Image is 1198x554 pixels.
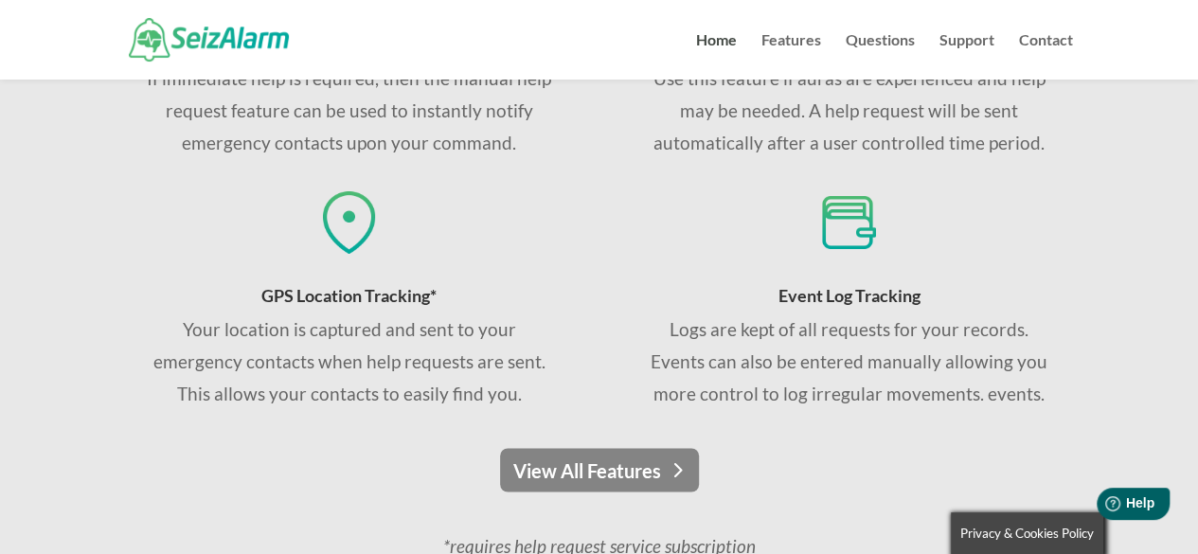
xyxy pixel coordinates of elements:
p: If immediate help is required, then the manual help request feature can be used to instantly noti... [146,63,552,160]
a: View All Features [500,448,699,491]
a: Questions [846,33,915,80]
a: Contact [1019,33,1073,80]
p: Logs are kept of all requests for your records. Events can also be entered manually allowing you ... [646,313,1052,411]
img: Track seizure events for your records and share with your doctor [814,186,884,259]
span: Event Log Tracking [778,285,921,306]
a: Features [761,33,821,80]
span: GPS Location Tracking* [261,285,437,306]
span: Privacy & Cookies Policy [960,526,1094,541]
p: Use this feature if auras are experienced and help may be needed. A help request will be sent aut... [646,63,1052,160]
div: Your location is captured and sent to your emergency contacts when help requests are sent. This a... [146,313,552,411]
img: SeizAlarm [129,18,289,61]
iframe: Help widget launcher [1029,480,1177,533]
a: Support [939,33,994,80]
img: GPS coordinates sent to contacts if seizure is detected [313,186,384,259]
a: Home [696,33,737,80]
